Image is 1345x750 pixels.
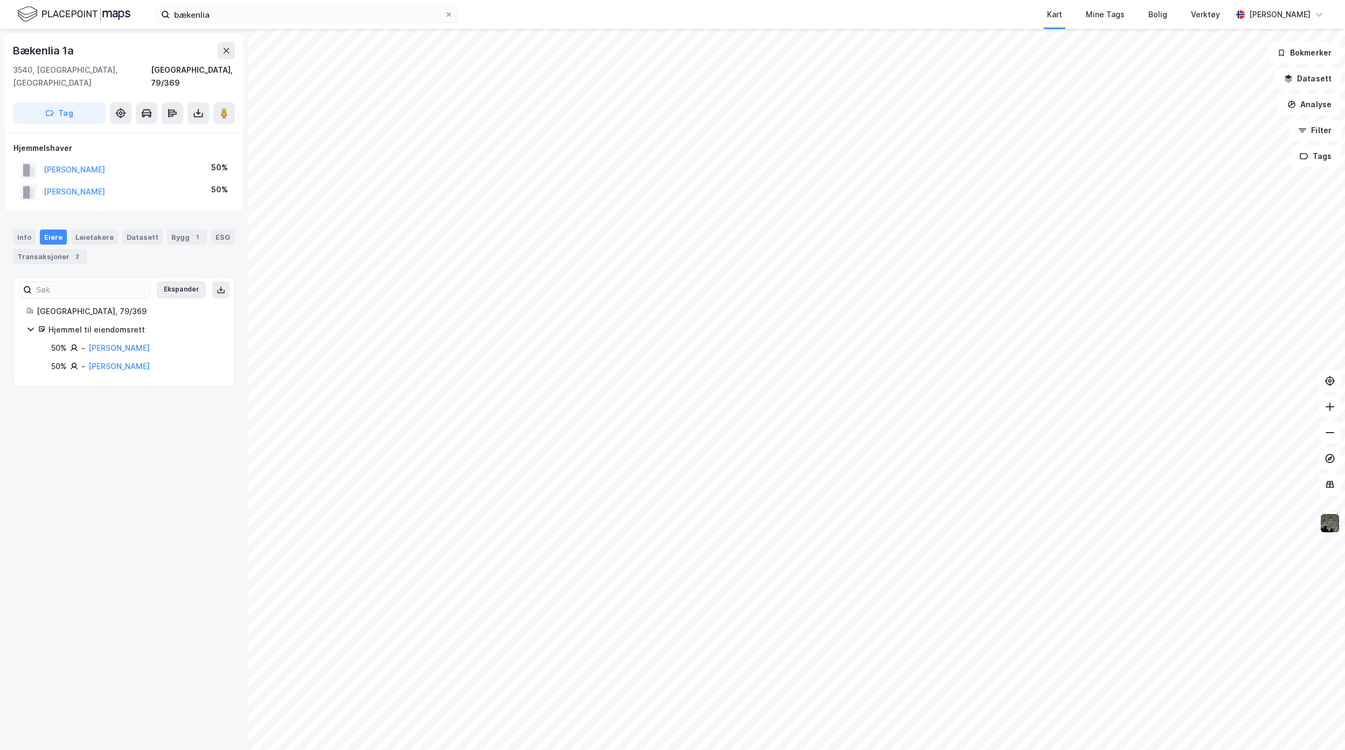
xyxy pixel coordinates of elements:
[167,230,207,245] div: Bygg
[122,230,163,245] div: Datasett
[211,161,228,174] div: 50%
[37,305,221,318] div: [GEOGRAPHIC_DATA], 79/369
[40,230,67,245] div: Eiere
[1086,8,1125,21] div: Mine Tags
[211,183,228,196] div: 50%
[81,360,85,373] div: -
[1289,120,1341,141] button: Filter
[1275,68,1341,89] button: Datasett
[51,342,67,355] div: 50%
[170,6,445,23] input: Søk på adresse, matrikkel, gårdeiere, leietakere eller personer
[13,102,106,124] button: Tag
[48,323,221,336] div: Hjemmel til eiendomsrett
[13,42,76,59] div: Bækenlia 1a
[88,362,150,371] a: [PERSON_NAME]
[192,232,203,242] div: 1
[211,230,234,245] div: ESG
[1148,8,1167,21] div: Bolig
[1268,42,1341,64] button: Bokmerker
[1249,8,1311,21] div: [PERSON_NAME]
[13,142,234,155] div: Hjemmelshaver
[1047,8,1062,21] div: Kart
[1291,698,1345,750] iframe: Chat Widget
[1320,513,1340,533] img: 9k=
[1191,8,1220,21] div: Verktøy
[1291,145,1341,167] button: Tags
[13,230,36,245] div: Info
[13,249,87,264] div: Transaksjoner
[157,281,206,298] button: Ekspander
[72,251,82,262] div: 2
[71,230,118,245] div: Leietakere
[51,360,67,373] div: 50%
[151,64,235,89] div: [GEOGRAPHIC_DATA], 79/369
[13,64,151,89] div: 3540, [GEOGRAPHIC_DATA], [GEOGRAPHIC_DATA]
[1291,698,1345,750] div: Kontrollprogram for chat
[81,342,85,355] div: -
[17,5,130,24] img: logo.f888ab2527a4732fd821a326f86c7f29.svg
[88,343,150,352] a: [PERSON_NAME]
[32,282,150,298] input: Søk
[1278,94,1341,115] button: Analyse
